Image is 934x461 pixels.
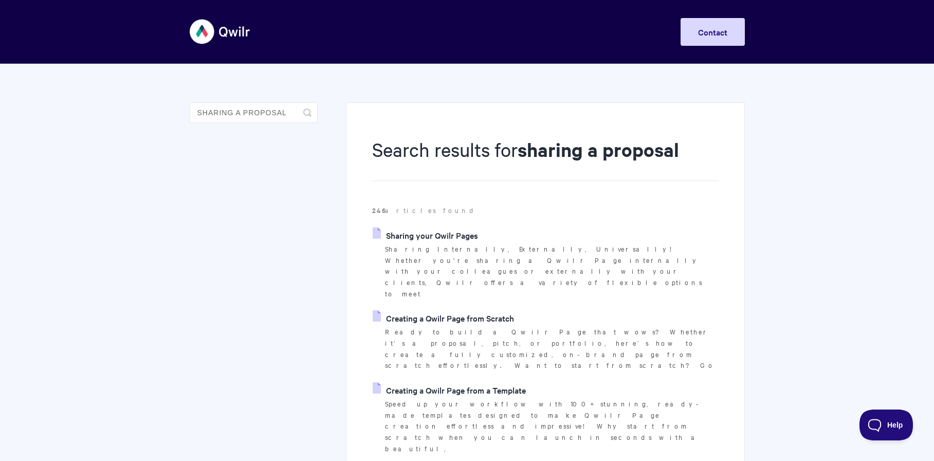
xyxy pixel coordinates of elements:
p: Sharing Internally, Externally, Universally! Whether you're sharing a Qwilr Page internally with ... [385,243,718,299]
a: Creating a Qwilr Page from Scratch [373,310,514,326]
a: Creating a Qwilr Page from a Template [373,382,526,398]
a: Contact [681,18,745,46]
strong: sharing a proposal [518,137,679,162]
p: articles found [372,205,718,216]
iframe: Toggle Customer Support [859,410,913,440]
input: Search [190,102,318,123]
p: Ready to build a Qwilr Page that wows? Whether it’s a proposal, pitch, or portfolio, here’s how t... [385,326,718,371]
p: Speed up your workflow with 100+ stunning, ready-made templates designed to make Qwilr Page creat... [385,398,718,454]
h1: Search results for [372,136,718,181]
strong: 246 [372,205,385,215]
img: Qwilr Help Center [190,12,251,51]
a: Sharing your Qwilr Pages [373,227,478,243]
